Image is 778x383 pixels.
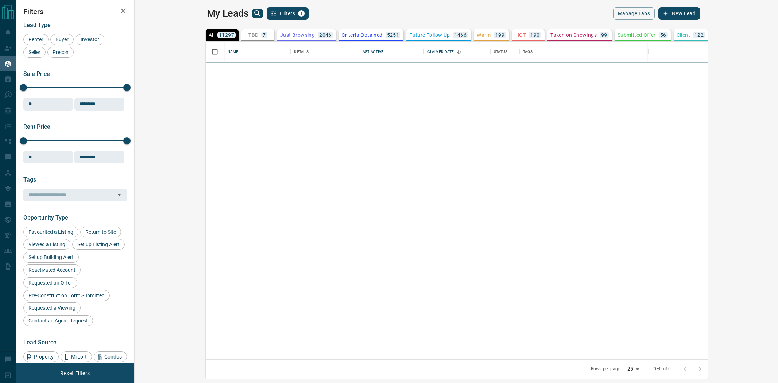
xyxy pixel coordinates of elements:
div: 25 [624,364,642,374]
div: MrLoft [61,351,92,362]
div: Pre-Construction Form Submitted [23,290,110,301]
button: New Lead [658,7,700,20]
p: 56 [660,32,666,38]
p: 2046 [319,32,332,38]
span: Precon [50,49,71,55]
div: Return to Site [80,227,121,237]
span: Pre-Construction Form Submitted [26,293,107,298]
p: Warm [477,32,491,38]
div: Condos [94,351,127,362]
button: search button [252,9,263,18]
span: Lead Source [23,339,57,346]
p: Criteria Obtained [342,32,383,38]
span: Viewed a Listing [26,241,68,247]
button: Manage Tabs [613,7,655,20]
div: Details [294,42,309,62]
div: Name [228,42,239,62]
span: Return to Site [83,229,119,235]
p: Future Follow Up [409,32,450,38]
p: 199 [495,32,504,38]
div: Claimed Date [424,42,491,62]
div: Property [23,351,59,362]
button: Sort [454,47,464,57]
p: All [209,32,214,38]
span: Set up Building Alert [26,254,76,260]
p: 122 [694,32,704,38]
div: Details [290,42,357,62]
span: MrLoft [69,354,89,360]
div: Status [490,42,519,62]
p: TBD [248,32,258,38]
span: Lead Type [23,22,51,28]
p: Submitted Offer [618,32,656,38]
h1: My Leads [207,8,249,19]
div: Renter [23,34,49,45]
p: Taken on Showings [550,32,597,38]
div: Requested an Offer [23,277,77,288]
div: Viewed a Listing [23,239,70,250]
p: 11297 [219,32,234,38]
span: Investor [78,36,102,42]
p: Rows per page: [591,366,622,372]
span: Opportunity Type [23,214,68,221]
div: Last Active [357,42,424,62]
p: 7 [263,32,266,38]
h2: Filters [23,7,127,16]
div: Seller [23,47,46,58]
span: Sale Price [23,70,50,77]
p: HOT [515,32,526,38]
button: Open [114,190,124,200]
p: 1466 [454,32,467,38]
div: Status [494,42,507,62]
div: Contact an Agent Request [23,315,93,326]
div: Set up Building Alert [23,252,79,263]
div: Last Active [361,42,383,62]
p: Client [677,32,690,38]
span: Favourited a Listing [26,229,76,235]
div: Tags [523,42,533,62]
div: Set up Listing Alert [72,239,125,250]
span: Set up Listing Alert [75,241,122,247]
span: Seller [26,49,43,55]
div: Favourited a Listing [23,227,78,237]
span: Rent Price [23,123,50,130]
div: Name [224,42,291,62]
button: Filters1 [267,7,309,20]
span: Renter [26,36,46,42]
span: Buyer [53,36,71,42]
span: Requested an Offer [26,280,75,286]
span: Tags [23,176,36,183]
span: Condos [102,354,124,360]
div: Requested a Viewing [23,302,81,313]
span: Contact an Agent Request [26,318,90,324]
p: 99 [601,32,607,38]
span: Requested a Viewing [26,305,78,311]
p: Just Browsing [280,32,315,38]
div: Claimed Date [427,42,454,62]
span: Property [31,354,56,360]
span: 1 [299,11,304,16]
button: Reset Filters [55,367,94,379]
p: 0–0 of 0 [654,366,671,372]
div: Reactivated Account [23,264,81,275]
div: Precon [47,47,74,58]
p: 5251 [387,32,399,38]
div: Buyer [50,34,74,45]
p: 190 [530,32,539,38]
span: Reactivated Account [26,267,78,273]
div: Investor [76,34,104,45]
